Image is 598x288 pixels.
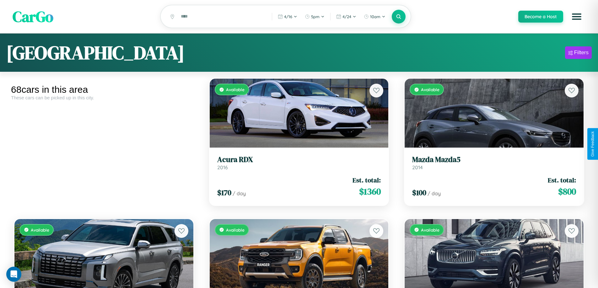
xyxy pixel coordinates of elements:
[11,95,197,100] div: These cars can be picked up in this city.
[412,155,576,170] a: Mazda Mazda52014
[412,164,423,170] span: 2014
[558,185,576,198] span: $ 800
[412,155,576,164] h3: Mazda Mazda5
[590,131,595,157] div: Give Feedback
[6,267,21,282] div: Open Intercom Messenger
[13,6,53,27] span: CarGo
[275,12,300,22] button: 4/16
[284,14,292,19] span: 4 / 16
[359,185,381,198] span: $ 1360
[568,8,585,25] button: Open menu
[11,84,197,95] div: 68 cars in this area
[233,190,246,196] span: / day
[361,12,389,22] button: 10am
[217,187,231,198] span: $ 170
[217,155,381,170] a: Acura RDX2016
[226,87,245,92] span: Available
[342,14,351,19] span: 4 / 24
[217,164,228,170] span: 2016
[428,190,441,196] span: / day
[302,12,328,22] button: 5pm
[518,11,563,23] button: Become a Host
[217,155,381,164] h3: Acura RDX
[6,40,185,65] h1: [GEOGRAPHIC_DATA]
[412,187,426,198] span: $ 100
[565,46,592,59] button: Filters
[226,227,245,233] span: Available
[574,50,589,56] div: Filters
[333,12,359,22] button: 4/24
[548,175,576,185] span: Est. total:
[421,227,439,233] span: Available
[421,87,439,92] span: Available
[311,14,320,19] span: 5pm
[31,227,49,233] span: Available
[370,14,380,19] span: 10am
[353,175,381,185] span: Est. total:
